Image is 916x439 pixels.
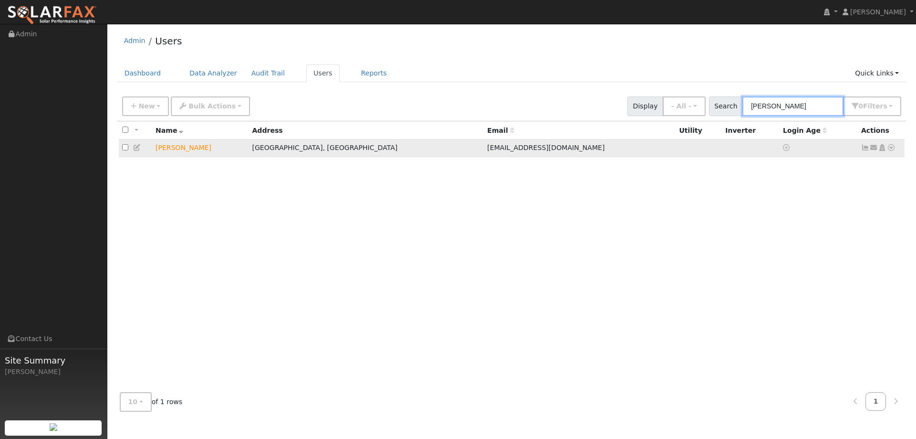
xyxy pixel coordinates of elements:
span: Bulk Actions [188,102,236,110]
a: No login access [783,144,791,151]
a: Quick Links [848,64,906,82]
span: of 1 rows [120,392,183,412]
button: - All - [663,96,706,116]
button: 10 [120,392,152,412]
span: Days since last login [783,127,827,134]
a: Admin [124,37,146,44]
span: Site Summary [5,354,102,367]
td: [GEOGRAPHIC_DATA], [GEOGRAPHIC_DATA] [249,139,484,157]
a: 1 [865,392,886,411]
button: Bulk Actions [171,96,250,116]
span: New [138,102,155,110]
span: s [883,102,887,110]
span: Filter [863,102,887,110]
a: Dashboard [117,64,168,82]
span: [PERSON_NAME] [850,8,906,16]
a: Users [306,64,340,82]
span: 10 [128,398,138,406]
a: Login As [878,144,886,151]
span: Email [487,127,514,134]
a: Audit Trail [244,64,292,82]
button: New [122,96,169,116]
input: Search [742,96,843,116]
span: Name [156,127,184,134]
span: Search [709,96,743,116]
a: vinhtvp@gmail.com [870,143,878,153]
td: Lead [152,139,249,157]
a: Users [155,35,182,47]
div: Utility [679,126,718,136]
div: Address [252,126,480,136]
a: Edit User [133,144,142,151]
a: Reports [354,64,394,82]
a: Data Analyzer [182,64,244,82]
button: 0Filters [843,96,901,116]
a: Other actions [887,143,895,153]
span: Display [627,96,663,116]
img: SolarFax [7,5,97,25]
div: [PERSON_NAME] [5,367,102,377]
a: Not connected [861,144,870,151]
img: retrieve [50,423,57,431]
div: Actions [861,126,901,136]
div: Inverter [725,126,776,136]
span: [EMAIL_ADDRESS][DOMAIN_NAME] [487,144,604,151]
